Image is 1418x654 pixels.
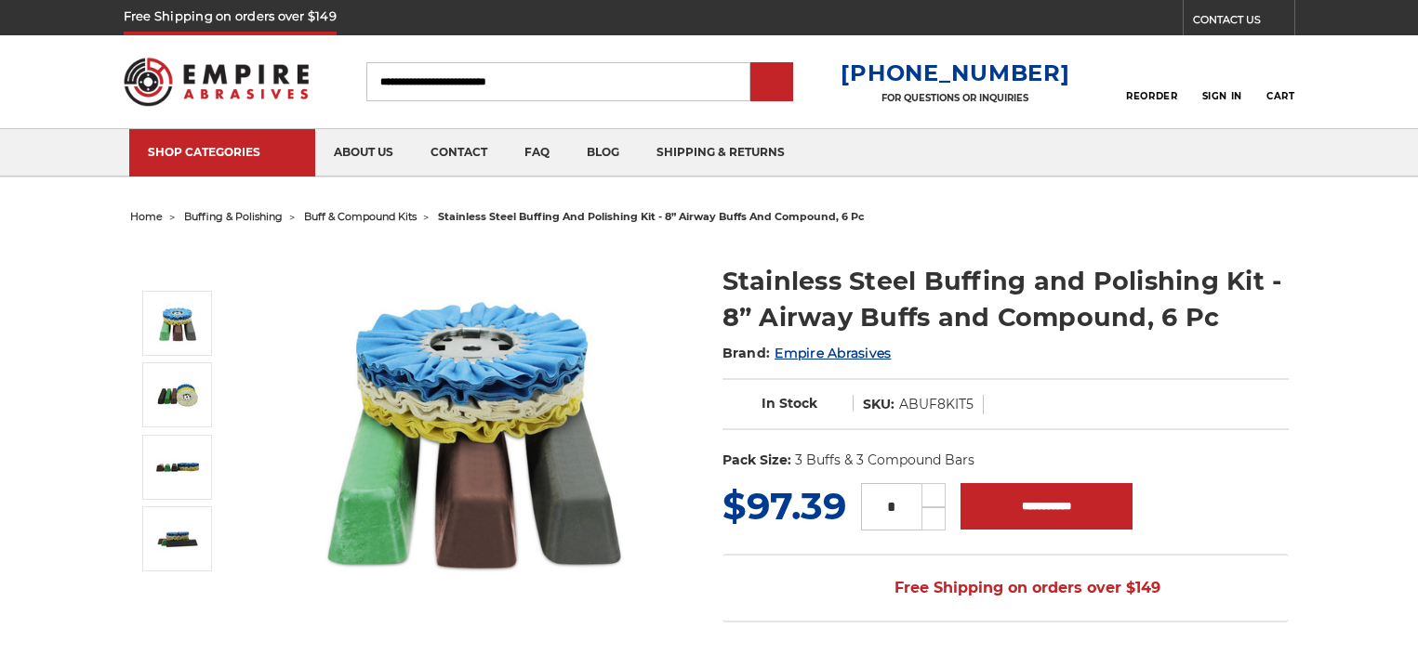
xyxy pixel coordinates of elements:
img: Stainless Steel Buffing and Polishing Kit - 8” Airway Buffs and Compound, 6 Pc [154,516,201,562]
a: home [130,210,163,223]
dd: ABUF8KIT5 [899,395,974,414]
span: Brand: [722,345,771,361]
span: Free Shipping on orders over $149 [850,569,1160,607]
img: stainless steel 8 inch airway buffing wheel and compound kit [154,372,201,418]
a: about us [315,129,412,177]
dt: Pack Size: [722,451,791,470]
img: Stainless Steel Buffing and Polishing Kit - 8” Airway Buffs and Compound, 6 Pc [154,444,201,490]
span: Reorder [1126,90,1177,102]
span: stainless steel buffing and polishing kit - 8” airway buffs and compound, 6 pc [438,210,865,223]
img: Empire Abrasives [124,46,310,118]
a: Cart [1266,61,1294,102]
img: 8 inch airway buffing wheel and compound kit for stainless steel [154,300,201,347]
img: 8 inch airway buffing wheel and compound kit for stainless steel [289,243,661,615]
dd: 3 Buffs & 3 Compound Bars [795,451,974,470]
dt: SKU: [863,395,895,414]
div: SHOP CATEGORIES [148,145,297,159]
span: In Stock [762,395,817,412]
a: Empire Abrasives [775,345,891,361]
button: Previous [156,251,201,291]
a: [PHONE_NUMBER] [841,59,1069,86]
a: contact [412,129,506,177]
a: blog [568,129,638,177]
a: buff & compound kits [304,210,417,223]
a: faq [506,129,568,177]
input: Submit [753,64,790,101]
h1: Stainless Steel Buffing and Polishing Kit - 8” Airway Buffs and Compound, 6 Pc [722,263,1289,335]
a: buffing & polishing [184,210,283,223]
span: Sign In [1202,90,1242,102]
a: Reorder [1126,61,1177,101]
span: $97.39 [722,483,846,529]
span: Cart [1266,90,1294,102]
p: FOR QUESTIONS OR INQUIRIES [841,92,1069,104]
a: shipping & returns [638,129,803,177]
a: CONTACT US [1193,9,1294,35]
button: Next [156,574,201,614]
